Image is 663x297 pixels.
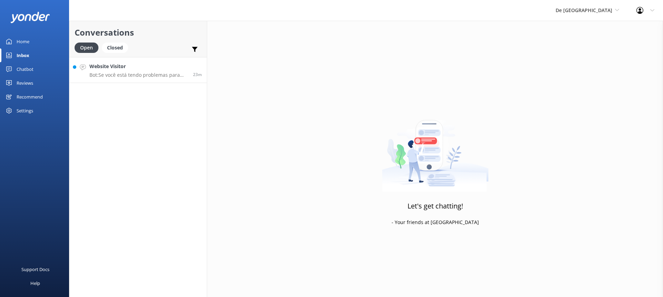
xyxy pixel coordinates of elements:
[69,57,207,83] a: Website VisitorBot:Se você está tendo problemas para reservar online, entre em contato com nossa ...
[102,43,128,53] div: Closed
[10,12,50,23] img: yonder-white-logo.png
[102,44,132,51] a: Closed
[193,72,202,77] span: Sep 21 2025 11:05am (UTC -04:00) America/Caracas
[17,76,33,90] div: Reviews
[392,219,479,226] p: - Your friends at [GEOGRAPHIC_DATA]
[75,43,98,53] div: Open
[75,44,102,51] a: Open
[17,48,29,62] div: Inbox
[382,105,489,192] img: artwork of a man stealing a conversation from at giant smartphone
[89,63,188,70] h4: Website Visitor
[17,35,29,48] div: Home
[17,62,33,76] div: Chatbot
[21,262,49,276] div: Support Docs
[17,104,33,118] div: Settings
[30,276,40,290] div: Help
[75,26,202,39] h2: Conversations
[89,72,188,78] p: Bot: Se você está tendo problemas para reservar online, entre em contato com nossa equipe de supo...
[556,7,612,13] span: De [GEOGRAPHIC_DATA]
[407,201,463,212] h3: Let's get chatting!
[17,90,43,104] div: Recommend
